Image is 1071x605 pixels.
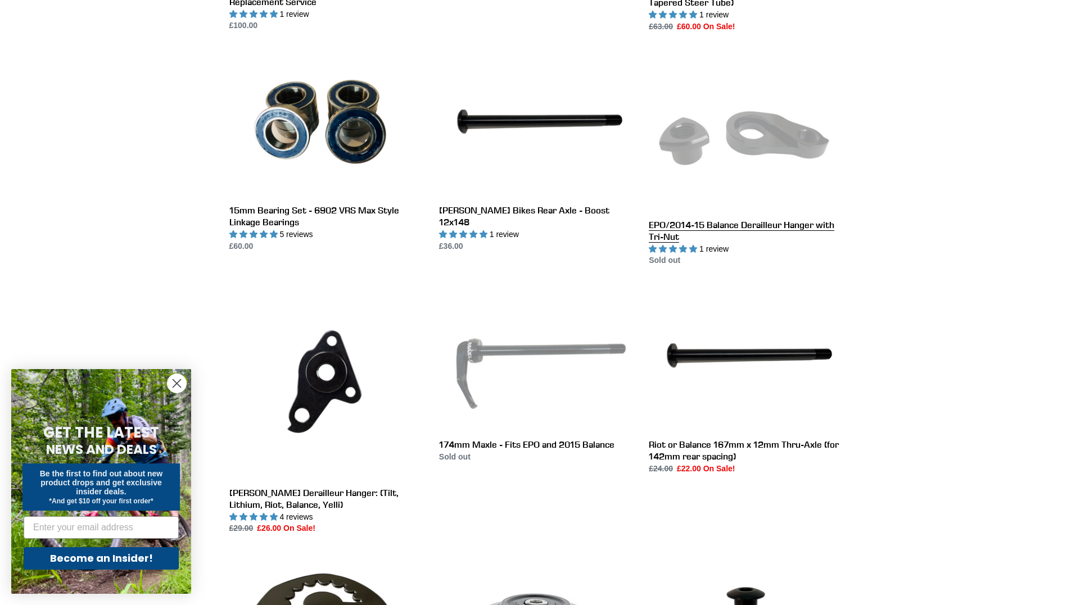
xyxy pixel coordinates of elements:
input: Enter your email address [24,516,179,539]
span: NEWS AND DEALS [46,440,157,458]
span: *And get $10 off your first order* [49,497,153,505]
button: Close dialog [167,374,187,393]
button: Become an Insider! [24,547,179,570]
span: GET THE LATEST [43,422,159,443]
span: Be the first to find out about new product drops and get exclusive insider deals. [40,469,163,496]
